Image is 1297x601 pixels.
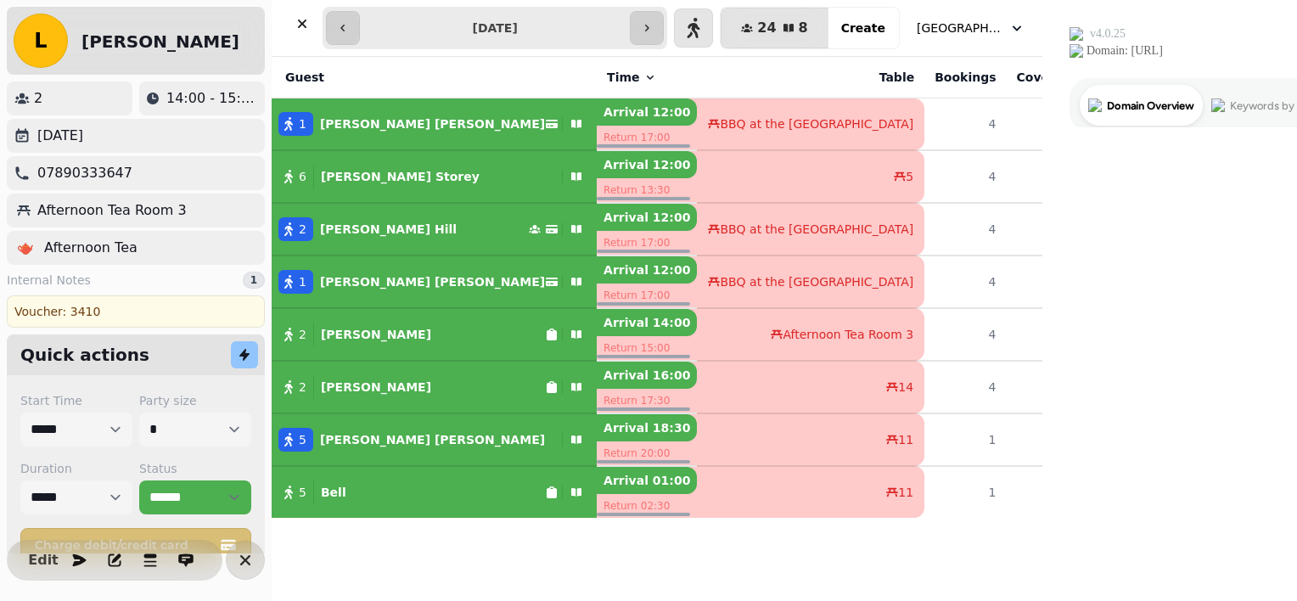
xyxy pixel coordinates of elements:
p: [PERSON_NAME] Storey [321,168,480,185]
td: 1 [924,466,1006,518]
span: 11 [898,431,913,448]
button: 1[PERSON_NAME] [PERSON_NAME] [272,261,597,302]
span: Time [607,69,639,86]
td: 10 [1007,98,1073,151]
button: [GEOGRAPHIC_DATA], [GEOGRAPHIC_DATA] [907,13,1036,43]
p: Afternoon Tea Room 3 [37,200,187,221]
p: Return 17:00 [597,126,697,149]
p: Arrival 14:00 [597,309,697,336]
p: 2 [34,88,42,109]
h2: Quick actions [20,343,149,367]
button: 248 [721,8,828,48]
span: Internal Notes [7,272,91,289]
th: Table [697,57,924,98]
span: 24 [757,21,776,35]
td: 6 [1007,361,1073,413]
span: 1 [299,115,306,132]
span: Edit [33,553,53,567]
label: Party size [139,392,251,409]
p: Arrival 12:00 [597,98,697,126]
div: 1 [243,272,265,289]
button: 5[PERSON_NAME] [PERSON_NAME] [272,419,597,460]
p: 07890333647 [37,163,132,183]
th: Guest [272,57,597,98]
td: 6 [1007,308,1073,361]
p: 14:00 - 15:00 [166,88,258,109]
td: 10 [1007,256,1073,308]
p: Return 17:00 [597,284,697,307]
td: 4 [924,361,1006,413]
span: 2 [299,221,306,238]
span: 2 [299,379,306,396]
p: Arrival 18:30 [597,414,697,441]
div: Domain: [URL] [44,44,121,58]
span: 6 [299,168,306,185]
img: website_grey.svg [27,44,41,58]
p: [PERSON_NAME] Hill [320,221,457,238]
td: 4 [924,150,1006,203]
button: 2 [PERSON_NAME] [272,314,597,355]
span: 2 [299,326,306,343]
p: [PERSON_NAME] [PERSON_NAME] [320,431,545,448]
td: 4 [924,98,1006,151]
span: 1 [299,273,306,290]
td: 4 [924,308,1006,361]
span: 5 [906,168,913,185]
p: Arrival 12:00 [597,151,697,178]
span: [GEOGRAPHIC_DATA], [GEOGRAPHIC_DATA] [917,20,1002,37]
img: tab_keywords_by_traffic_grey.svg [169,98,182,112]
p: Arrival 12:00 [597,204,697,231]
button: 5 Bell [272,472,597,513]
span: BBQ at the [GEOGRAPHIC_DATA] [720,115,913,132]
button: 2 [PERSON_NAME] [272,367,597,407]
button: 6[PERSON_NAME] Storey [272,156,597,197]
button: 2[PERSON_NAME] Hill [272,209,597,250]
p: Arrival 12:00 [597,256,697,284]
button: 1[PERSON_NAME] [PERSON_NAME] [272,104,597,144]
p: Arrival 01:00 [597,467,697,494]
td: 4 [924,256,1006,308]
span: BBQ at the [GEOGRAPHIC_DATA] [720,273,913,290]
span: BBQ at the [GEOGRAPHIC_DATA] [720,221,913,238]
img: logo_orange.svg [27,27,41,41]
p: [PERSON_NAME] [PERSON_NAME] [320,273,545,290]
span: Charge debit/credit card [35,539,216,551]
p: [PERSON_NAME] [321,326,431,343]
button: Create [828,8,899,48]
span: L [34,31,47,51]
td: 1 [924,413,1006,466]
img: tab_domain_overview_orange.svg [46,98,59,112]
button: Time [607,69,656,86]
div: Keywords by Traffic [188,100,286,111]
label: Duration [20,460,132,477]
p: Return 17:30 [597,389,697,413]
td: 10 [1007,203,1073,256]
p: Bell [321,484,346,501]
span: Afternoon Tea Room 3 [783,326,913,343]
th: Covers [1007,57,1073,98]
th: Bookings [924,57,1006,98]
button: Charge debit/credit card [20,528,251,562]
p: [PERSON_NAME] [321,379,431,396]
label: Status [139,460,251,477]
span: 5 [299,431,306,448]
p: [PERSON_NAME] [PERSON_NAME] [320,115,545,132]
p: Arrival 16:00 [597,362,697,389]
p: [DATE] [37,126,83,146]
td: 4 [924,203,1006,256]
p: Return 02:30 [597,494,697,518]
td: 5 [1007,466,1073,518]
p: Return 20:00 [597,441,697,465]
div: Domain Overview [65,100,152,111]
p: Return 15:00 [597,336,697,360]
span: 8 [799,21,808,35]
p: Return 13:30 [597,178,697,202]
h2: [PERSON_NAME] [81,30,239,53]
span: 5 [299,484,306,501]
button: Edit [26,543,60,577]
div: v 4.0.25 [48,27,83,41]
span: 11 [898,484,913,501]
p: Return 17:00 [597,231,697,255]
span: 14 [898,379,913,396]
label: Start Time [20,392,132,409]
